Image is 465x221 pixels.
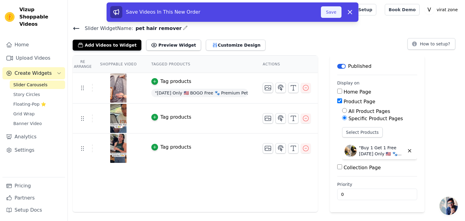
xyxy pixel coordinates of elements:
[10,119,65,128] a: Banner Video
[440,197,458,215] div: Open chat
[151,78,191,85] button: Tag products
[126,9,200,15] span: Save Videos In This New Order
[13,120,42,127] span: Banner Video
[359,145,404,157] p: "Buy 1 Get 1 Free [DATE] Only 🇺🇸 🐾 Premium Pet Hair Remover Gloves™ – Ends Tonight!"
[110,104,127,133] img: vizup-images-05e7.png
[10,90,65,99] a: Story Circles
[10,100,65,108] a: Floating-Pop ⭐
[146,40,201,51] button: Preview Widget
[2,180,65,192] a: Pricing
[337,80,360,86] legend: Display on
[151,114,191,121] button: Tag products
[344,89,371,95] label: Home Page
[2,204,65,216] a: Setup Docs
[337,181,417,187] label: Priority
[160,114,191,121] div: Tag products
[348,116,403,121] label: Specific Product Pages
[2,144,65,156] a: Settings
[13,91,40,97] span: Story Circles
[13,82,48,88] span: Slider Carousels
[2,192,65,204] a: Partners
[2,52,65,64] a: Upload Videos
[10,110,65,118] a: Grid Wrap
[2,131,65,143] a: Analytics
[348,63,371,70] p: Published
[263,113,273,124] button: Change Thumbnail
[93,56,144,73] th: Shoppable Video
[407,38,455,50] button: How to setup?
[404,146,415,156] button: Delete widget
[160,143,191,151] div: Tag products
[13,111,35,117] span: Grid Wrap
[73,56,93,73] th: Re Arrange
[344,165,381,170] label: Collection Page
[10,81,65,89] a: Slider Carousels
[15,70,52,77] span: Create Widgets
[110,74,127,103] img: vizup-images-912b.jpg
[2,67,65,79] button: Create Widgets
[80,25,133,32] span: Slider Widget Name:
[151,143,191,151] button: Tag products
[342,127,383,137] button: Select Products
[2,39,65,51] a: Home
[13,101,46,107] span: Floating-Pop ⭐
[73,40,141,51] button: Add Videos to Widget
[256,56,318,73] th: Actions
[160,78,191,85] div: Tag products
[133,25,182,32] span: pet hair remover
[183,24,188,32] div: Edit Name
[348,108,390,114] label: All Product Pages
[144,56,256,73] th: Tagged Products
[263,143,273,153] button: Change Thumbnail
[321,6,341,18] button: Save
[407,42,455,48] a: How to setup?
[263,83,273,93] button: Change Thumbnail
[344,99,375,104] label: Product Page
[206,40,265,51] button: Customize Design
[151,89,248,97] span: "[DATE] Only 🇺🇸 BOGO Free 🐾 Premium Pet Hair Remover Gloves™ – Ends Tonight!"
[110,134,127,163] img: vizup-images-7354.png
[345,145,357,157] img: "Buy 1 Get 1 Free Today Only 🇺🇸 🐾 Premium Pet Hair Remover Gloves™ – Ends Tonight!"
